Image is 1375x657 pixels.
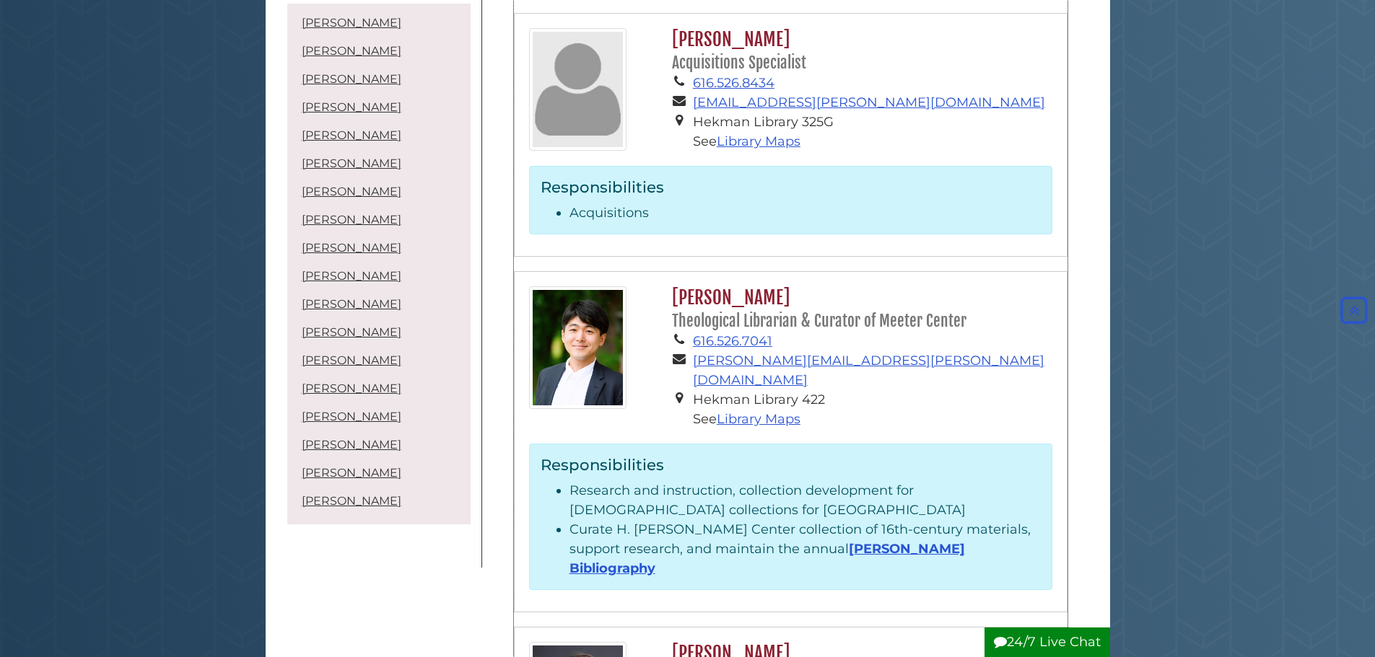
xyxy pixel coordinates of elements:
a: [PERSON_NAME] [302,156,401,170]
a: [PERSON_NAME][EMAIL_ADDRESS][PERSON_NAME][DOMAIN_NAME] [693,353,1044,388]
a: [PERSON_NAME] [302,466,401,480]
a: [PERSON_NAME] [302,100,401,114]
a: [PERSON_NAME] [302,72,401,86]
li: Research and instruction, collection development for [DEMOGRAPHIC_DATA] collections for [GEOGRAPH... [569,481,1041,520]
a: [PERSON_NAME] [302,353,401,367]
a: [PERSON_NAME] [302,410,401,423]
a: [PERSON_NAME] [302,297,401,311]
h3: Responsibilities [541,455,1041,474]
li: Hekman Library 325G See [693,113,1052,151]
a: Back to Top [1337,302,1371,318]
a: 616.526.8434 [693,75,774,91]
li: Curate H. [PERSON_NAME] Center collection of 16th-century materials, support research, and mainta... [569,520,1041,578]
a: [PERSON_NAME] [302,44,401,58]
a: Library Maps [717,411,800,427]
small: Acquisitions Specialist [672,53,806,72]
a: Library Maps [717,133,800,149]
img: sam_ha_125x160.jpg [529,286,627,409]
h3: Responsibilities [541,177,1041,196]
a: [PERSON_NAME] [302,185,401,198]
a: [PERSON_NAME] [302,382,401,395]
a: [PERSON_NAME] [302,438,401,451]
a: [PERSON_NAME] [302,213,401,226]
button: 24/7 Live Chat [985,627,1110,657]
h2: [PERSON_NAME] [665,286,1052,332]
a: [EMAIL_ADDRESS][PERSON_NAME][DOMAIN_NAME] [693,94,1045,110]
img: profile_125x160.jpg [529,28,627,151]
a: [PERSON_NAME] [302,494,401,508]
li: Hekman Library 422 See [693,390,1052,429]
a: [PERSON_NAME] [302,128,401,142]
li: Acquisitions [569,203,1041,223]
a: [PERSON_NAME] Bibliography [569,541,965,576]
a: [PERSON_NAME] [302,269,401,283]
a: [PERSON_NAME] [302,325,401,339]
a: 616.526.7041 [693,333,772,349]
small: Theological Librarian & Curator of Meeter Center [672,312,966,330]
a: [PERSON_NAME] [302,241,401,255]
a: [PERSON_NAME] [302,16,401,30]
h2: [PERSON_NAME] [665,28,1052,74]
